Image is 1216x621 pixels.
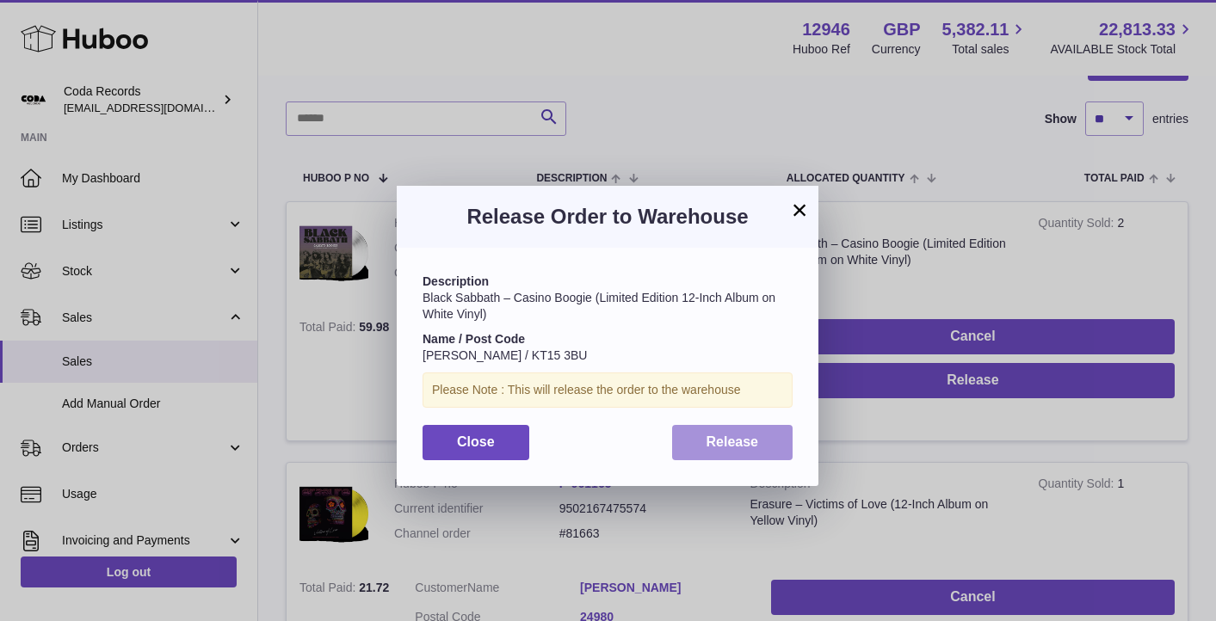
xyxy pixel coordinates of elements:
[672,425,793,460] button: Release
[707,434,759,449] span: Release
[789,200,810,220] button: ×
[423,291,775,321] span: Black Sabbath – Casino Boogie (Limited Edition 12-Inch Album on White Vinyl)
[457,434,495,449] span: Close
[423,425,529,460] button: Close
[423,372,793,408] div: Please Note : This will release the order to the warehouse
[423,332,525,346] strong: Name / Post Code
[423,203,793,231] h3: Release Order to Warehouse
[423,274,489,288] strong: Description
[423,348,587,362] span: [PERSON_NAME] / KT15 3BU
